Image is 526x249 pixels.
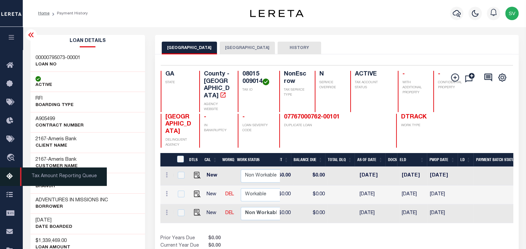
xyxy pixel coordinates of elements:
[319,80,342,90] p: SERVICE OVERRIDE
[278,42,321,54] button: HISTORY
[204,102,230,112] p: AGENCY WEBSITE
[427,186,458,204] td: [DATE]
[293,186,327,204] td: $0.00
[402,71,405,77] span: -
[438,80,464,90] p: CONFIDENTIAL PROPERTY
[505,7,519,20] img: svg+xml;base64,PHN2ZyB4bWxucz0iaHR0cDovL3d3dy53My5vcmcvMjAwMC9zdmciIHBvaW50ZXItZXZlbnRzPSJub25lIi...
[35,55,80,61] h3: 00000795073-00001
[30,35,145,47] h2: Loan Details
[20,167,107,186] span: Tax Amount Reporting Queue
[35,116,84,122] h3: A905499
[427,153,458,167] th: PWOP Date: activate to sort column ascending
[35,197,108,204] h3: ADVENTURES IN MISSIONS INC
[35,204,108,210] p: Borrower
[355,71,390,78] h4: ACTIVE
[438,71,440,77] span: -
[293,204,327,223] td: $0.00
[207,235,222,242] span: $0.00
[202,153,220,167] th: CAL: activate to sort column ascending
[357,204,387,223] td: [DATE]
[242,123,271,133] p: LOAN SEVERITY CODE
[399,204,427,223] td: [DATE]
[35,163,78,170] p: CUSTOMER Name
[225,211,234,215] a: DEL
[173,153,187,167] th: &nbsp;
[402,80,425,95] p: WITH ADDITIONAL PROPERTY
[35,122,84,129] p: Contract Number
[35,102,74,109] p: BOARDING TYPE
[35,183,55,190] p: Branch
[284,123,341,128] p: DUPLICATE LOAN
[204,204,222,223] td: New
[204,123,230,133] p: IN BANKRUPTCY
[399,167,427,186] td: [DATE]
[291,153,325,167] th: Balance Due: activate to sort column ascending
[35,82,52,89] p: ACTIVE
[242,114,245,120] span: -
[293,167,327,186] td: $0.00
[165,80,191,85] p: STATE
[162,42,217,54] button: [GEOGRAPHIC_DATA]
[220,153,234,167] th: WorkQ
[250,10,304,17] img: logo-dark.svg
[6,154,17,162] i: travel_explore
[35,95,74,102] h3: RFI
[284,88,307,98] p: TAX SERVICE TYPE
[35,217,72,224] h3: [DATE]
[325,153,355,167] th: Total DLQ: activate to sort column ascending
[357,186,387,204] td: [DATE]
[427,167,458,186] td: [DATE]
[220,42,275,54] button: [GEOGRAPHIC_DATA]
[385,153,397,167] th: Docs
[242,88,271,93] p: TAX ID
[401,114,426,120] span: DTRACK
[160,153,173,167] th: &nbsp;&nbsp;&nbsp;&nbsp;&nbsp;&nbsp;&nbsp;&nbsp;&nbsp;&nbsp;
[204,71,230,100] h4: County - [GEOGRAPHIC_DATA]
[284,71,307,85] h4: NonEscrow
[35,136,77,143] h3: -
[234,153,280,167] th: Work Status
[35,156,78,163] h3: -
[165,114,191,135] span: [GEOGRAPHIC_DATA]
[48,137,77,142] span: Ameris Bank
[204,167,222,186] td: New
[35,224,72,231] p: DATE BOARDED
[284,114,340,120] a: 07767000762-00101
[35,157,46,162] span: 2167
[204,186,222,204] td: New
[160,235,207,242] td: Prior Years Due
[357,167,387,186] td: [DATE]
[35,238,70,244] h3: $1,339,469.00
[319,71,342,78] h4: N
[35,137,46,142] span: 2167
[38,11,50,15] a: Home
[399,186,427,204] td: [DATE]
[204,114,206,120] span: -
[355,153,385,167] th: As of Date: activate to sort column ascending
[473,153,525,167] th: Payment Batch Status: activate to sort column ascending
[401,123,427,128] p: WORK TYPE
[458,153,473,167] th: LD: activate to sort column ascending
[242,71,271,85] h4: 08015 009014
[35,61,80,68] p: LOAN NO
[165,138,191,148] p: DELINQUENT AGENCY
[427,204,458,223] td: [DATE]
[48,157,77,162] span: Ameris Bank
[50,10,88,16] li: Payment History
[35,143,77,149] p: CLIENT Name
[355,80,390,90] p: TAX ACCOUNT STATUS
[397,153,427,167] th: ELD: activate to sort column ascending
[165,71,191,78] h4: GA
[186,153,202,167] th: DTLS
[225,192,234,197] a: DEL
